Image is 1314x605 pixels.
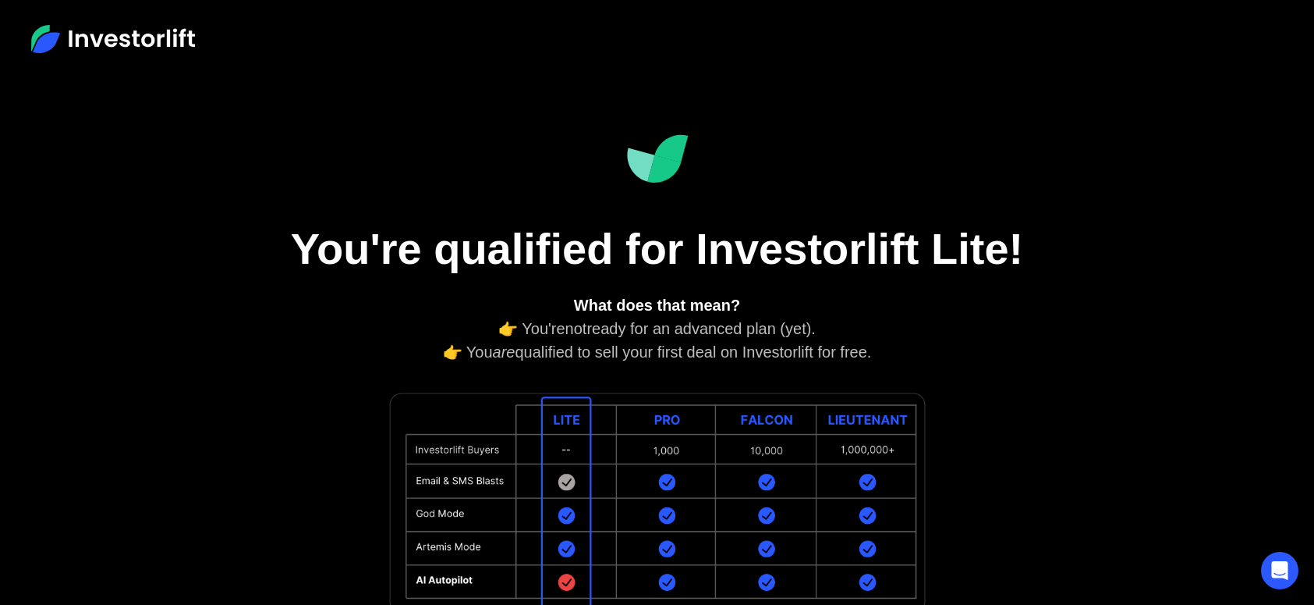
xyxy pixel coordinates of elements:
[626,134,689,183] img: Investorlift Dashboard
[493,343,515,361] em: are
[574,297,740,314] strong: What does that mean?
[565,320,587,337] em: not
[322,294,993,364] div: 👉 You're ready for an advanced plan (yet). 👉 You qualified to sell your first deal on Investorlif...
[267,222,1047,275] h1: You're qualified for Investorlift Lite!
[1261,552,1298,589] div: Open Intercom Messenger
